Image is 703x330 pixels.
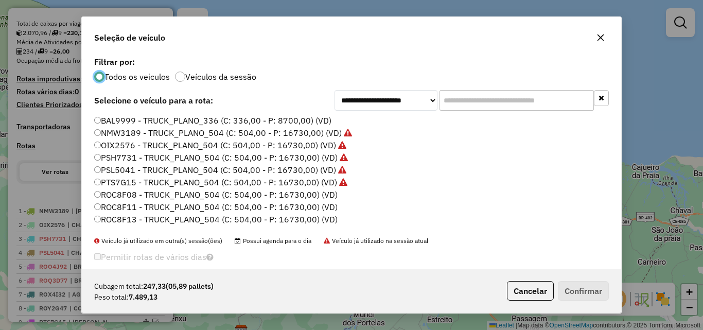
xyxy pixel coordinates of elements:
span: Possui agenda para o dia [235,237,311,245]
button: Cancelar [507,281,554,301]
input: BAL9999 - TRUCK_PLANO_336 (C: 336,00 - P: 8700,00) (VD) [94,117,101,124]
input: ROC8F11 - TRUCK_PLANO_504 (C: 504,00 - P: 16730,00) (VD) [94,203,101,210]
span: (05,89 pallets) [166,282,214,291]
label: Todos os veiculos [104,73,170,81]
i: Veículo já utilizado na sessão atual [338,141,346,149]
span: Veículo já utilizado em outra(s) sessão(ões) [94,237,222,245]
label: Veículos da sessão [185,73,256,81]
i: Veículo já utilizado na sessão atual [338,166,346,174]
span: Seleção de veículo [94,31,165,44]
input: ROC8F13 - TRUCK_PLANO_504 (C: 504,00 - P: 16730,00) (VD) [94,216,101,222]
label: Permitir rotas de vários dias [94,247,214,267]
label: PSH7731 - TRUCK_PLANO_504 (C: 504,00 - P: 16730,00) (VD) [94,151,348,164]
i: Veículo já utilizado na sessão atual [344,129,352,137]
label: ROC8F13 - TRUCK_PLANO_504 (C: 504,00 - P: 16730,00) (VD) [94,213,338,225]
label: NMW3189 - TRUCK_PLANO_504 (C: 504,00 - P: 16730,00) (VD) [94,127,352,139]
label: PSL5041 - TRUCK_PLANO_504 (C: 504,00 - P: 16730,00) (VD) [94,164,346,176]
span: Cubagem total: [94,281,143,292]
label: Filtrar por: [94,56,609,68]
i: Selecione pelo menos um veículo [206,253,214,261]
label: ROC8F11 - TRUCK_PLANO_504 (C: 504,00 - P: 16730,00) (VD) [94,201,338,213]
input: NMW3189 - TRUCK_PLANO_504 (C: 504,00 - P: 16730,00) (VD) [94,129,101,136]
input: OIX2576 - TRUCK_PLANO_504 (C: 504,00 - P: 16730,00) (VD) [94,142,101,148]
input: PSL5041 - TRUCK_PLANO_504 (C: 504,00 - P: 16730,00) (VD) [94,166,101,173]
i: Veículo já utilizado na sessão atual [340,153,348,162]
label: ROC8F08 - TRUCK_PLANO_504 (C: 504,00 - P: 16730,00) (VD) [94,188,338,201]
strong: 7.489,13 [129,292,157,303]
input: PSH7731 - TRUCK_PLANO_504 (C: 504,00 - P: 16730,00) (VD) [94,154,101,161]
strong: 247,33 [143,281,214,292]
span: Peso total: [94,292,129,303]
strong: Selecione o veículo para a rota: [94,95,213,106]
input: PTS7G15 - TRUCK_PLANO_504 (C: 504,00 - P: 16730,00) (VD) [94,179,101,185]
label: BAL9999 - TRUCK_PLANO_336 (C: 336,00 - P: 8700,00) (VD) [94,114,331,127]
label: OIX2576 - TRUCK_PLANO_504 (C: 504,00 - P: 16730,00) (VD) [94,139,346,151]
span: Veículo já utilizado na sessão atual [324,237,428,245]
i: Veículo já utilizado na sessão atual [339,178,347,186]
input: ROC8F08 - TRUCK_PLANO_504 (C: 504,00 - P: 16730,00) (VD) [94,191,101,198]
label: ROC8F19 - TRUCK_PLANO_504 (C: 504,00 - P: 16730,00) (VD) [94,225,338,238]
label: PTS7G15 - TRUCK_PLANO_504 (C: 504,00 - P: 16730,00) (VD) [94,176,347,188]
input: Permitir rotas de vários dias [94,253,101,260]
